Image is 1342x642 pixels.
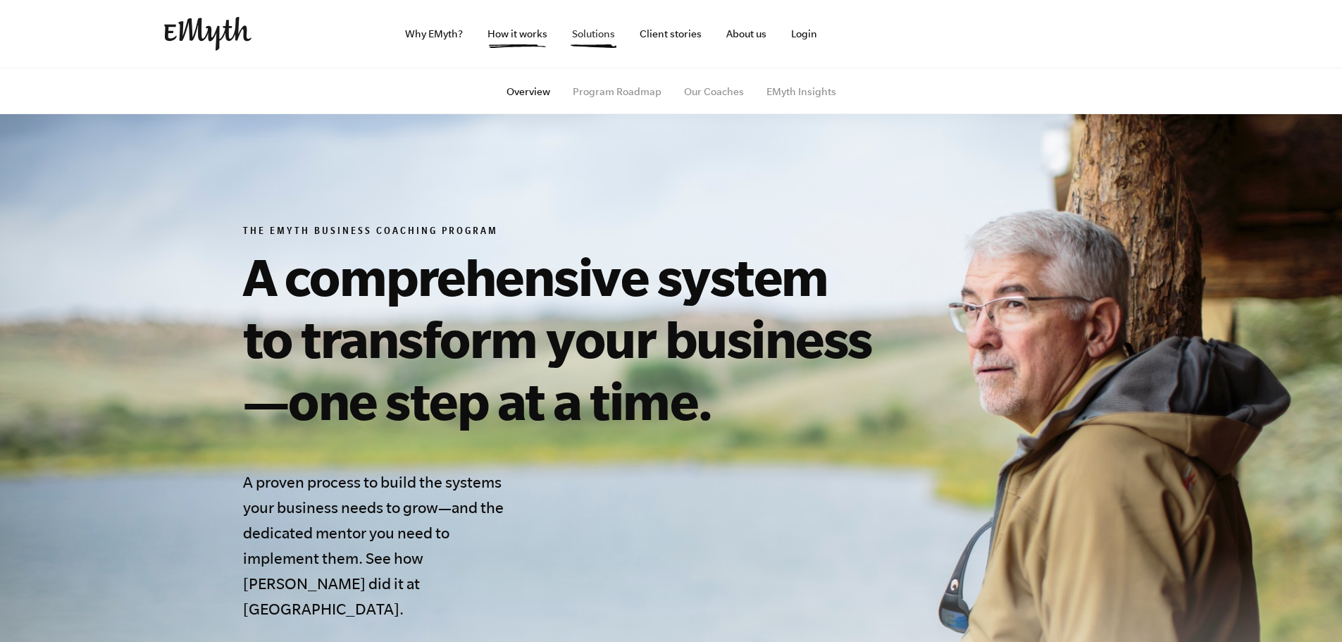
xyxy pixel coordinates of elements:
iframe: Embedded CTA [876,18,1024,49]
a: EMyth Insights [766,86,836,97]
iframe: Chat Widget [1272,574,1342,642]
a: Overview [507,86,550,97]
iframe: Embedded CTA [1031,18,1179,49]
a: Our Coaches [684,86,744,97]
h6: The EMyth Business Coaching Program [243,226,886,240]
img: EMyth [164,17,251,51]
a: Program Roadmap [573,86,661,97]
h1: A comprehensive system to transform your business—one step at a time. [243,245,886,431]
h4: A proven process to build the systems your business needs to grow—and the dedicated mentor you ne... [243,469,514,622]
